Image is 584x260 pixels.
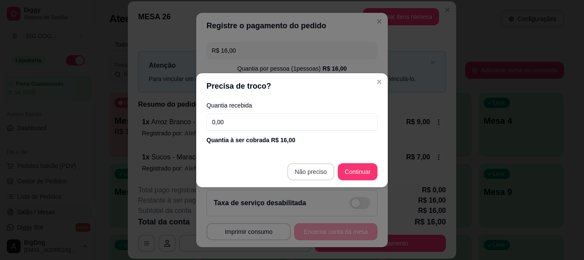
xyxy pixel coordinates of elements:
label: Quantia recebida [206,102,378,108]
div: Quantia à ser cobrada R$ 16,00 [206,136,378,144]
header: Precisa de troco? [196,73,388,99]
button: Continuar [338,163,378,180]
button: Não preciso [287,163,335,180]
button: Close [372,75,386,89]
